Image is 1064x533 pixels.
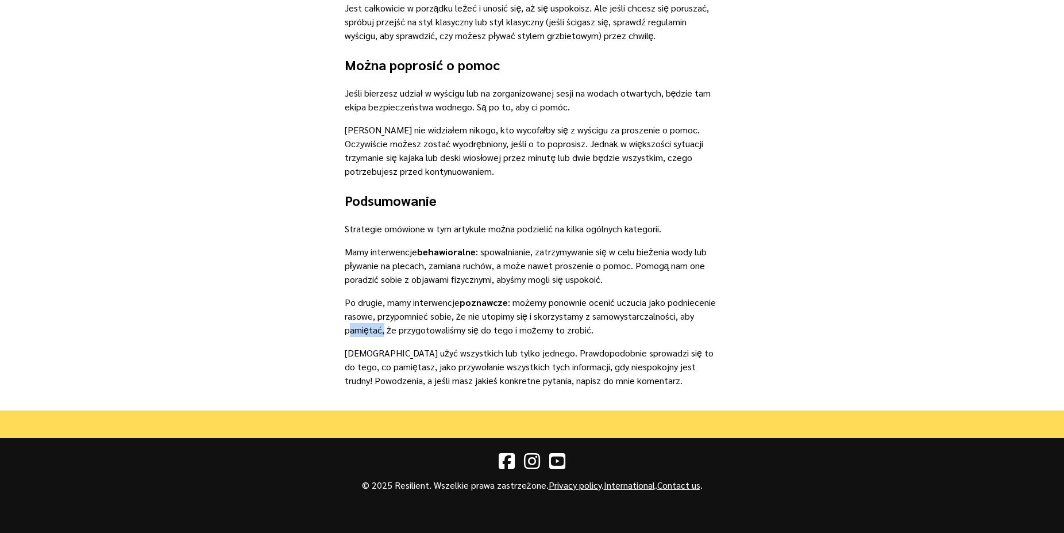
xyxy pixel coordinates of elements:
[417,246,476,258] strong: behawioralne
[345,296,719,337] p: Po drugie, mamy interwencje : możemy ponownie ocenić uczucia jako podniecenie rasowe, przypomnieć...
[345,245,719,286] p: Mamy interwencje : spowalnianie, zatrzymywanie się w celu bieżenia wody lub pływanie na plecach, ...
[549,479,602,491] a: Privacy policy
[499,458,515,470] a: Facebook
[345,222,719,236] p: Strategie omówione w tym artykule można podzielić na kilka ogólnych kategorii.
[460,296,508,308] strong: poznawcze
[657,479,700,491] a: Contact us
[345,86,719,114] p: Jeśli bierzesz udział w wyścigu lub na zorganizowanej sesji na wodach otwartych, będzie tam ekipa...
[345,54,719,75] h2: Można poprosić o pomoc
[345,123,719,178] p: [PERSON_NAME] nie widziałem nikogo, kto wycofałby się z wyścigu za proszenie o pomoc. Oczywiście ...
[345,1,719,43] p: Jest całkowicie w porządku leżeć i unosić się, aż się uspokoisz. Ale jeśli chcesz się poruszać, s...
[524,458,540,470] a: Instagram
[549,458,565,470] a: YouTube
[345,346,719,388] p: [DEMOGRAPHIC_DATA] użyć wszystkich lub tylko jednego. Prawdopodobnie sprowadzi się to do tego, co...
[604,479,655,491] a: International
[345,190,719,210] h2: Podsumowanie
